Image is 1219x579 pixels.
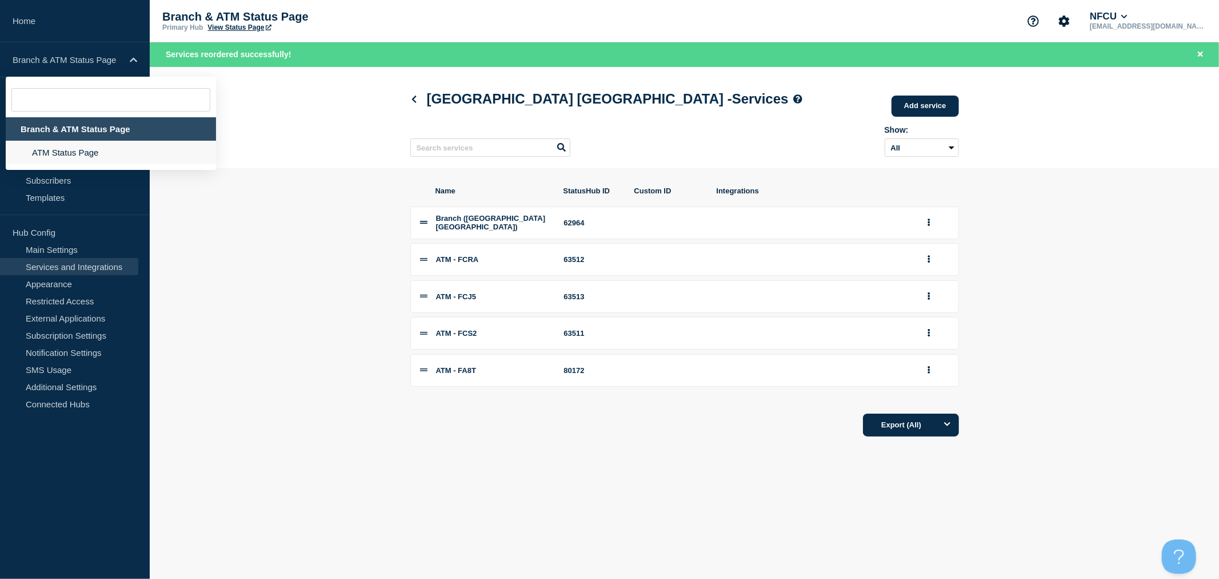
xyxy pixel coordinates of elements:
span: Integrations [717,187,909,195]
a: View Status Page [207,23,271,31]
div: 62964 [564,219,621,227]
button: group actions [922,324,936,342]
span: ATM - FA8T [436,366,477,375]
button: group actions [922,362,936,379]
p: Branch & ATM Status Page [162,10,391,23]
iframe: Help Scout Beacon - Open [1162,540,1196,574]
button: Export (All) [863,414,959,437]
span: ATM - FCJ5 [436,292,477,301]
div: Branch & ATM Status Page [6,117,216,141]
button: group actions [922,288,936,306]
span: Custom ID [634,187,703,195]
h1: [GEOGRAPHIC_DATA] [GEOGRAPHIC_DATA] - Services [410,91,802,107]
p: [EMAIL_ADDRESS][DOMAIN_NAME] [1088,22,1206,30]
input: Search services [410,138,570,157]
div: 63512 [564,255,621,264]
span: ATM - FCRA [436,255,479,264]
button: Close banner [1193,48,1208,61]
div: 63513 [564,292,621,301]
span: Services reordered successfully! [166,50,291,59]
button: group actions [922,214,936,232]
button: NFCU [1088,11,1130,22]
p: Branch & ATM Status Page [13,55,122,65]
div: 63511 [564,329,621,338]
span: Name [435,187,550,195]
div: Show: [885,125,959,134]
span: StatusHub ID [563,187,621,195]
button: Options [936,414,959,437]
p: Primary Hub [162,23,203,31]
button: group actions [922,251,936,268]
button: Support [1021,9,1045,33]
select: Archived [885,138,959,157]
button: Account settings [1052,9,1076,33]
a: Add service [892,96,959,117]
span: Branch ([GEOGRAPHIC_DATA] [GEOGRAPHIC_DATA]) [436,214,546,231]
span: ATM - FCS2 [436,329,477,338]
li: ATM Status Page [6,141,216,164]
div: 80172 [564,366,621,375]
